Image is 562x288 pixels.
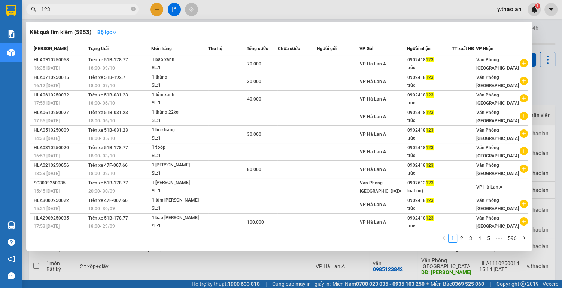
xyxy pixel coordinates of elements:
span: notification [8,255,15,263]
div: HLA0510250009 [34,126,86,134]
span: ••• [493,234,505,243]
span: 30.000 [247,132,261,137]
span: plus-circle [520,59,528,67]
span: 14:33 [DATE] [34,136,60,141]
img: warehouse-icon [7,221,15,229]
span: VP Hà Lan A [359,114,386,119]
span: plus-circle [520,147,528,155]
span: plus-circle [520,200,528,208]
span: VP Hà Lan A [359,61,386,67]
li: 1 [448,234,457,243]
button: left [439,234,448,243]
div: 1 thùng [152,73,208,82]
span: plus-circle [520,129,528,138]
div: 1 thùng 22kg [152,108,208,117]
div: 0902418 [407,56,452,64]
li: Next Page [519,234,528,243]
div: SG3009250035 [34,179,86,187]
div: luật (in) [407,187,452,195]
span: Trạng thái [88,46,109,51]
div: SL: 1 [152,64,208,72]
a: 1 [449,234,457,242]
span: Trên xe 51B-031.23 [88,128,128,133]
span: search [31,7,36,12]
span: VP Hà Lan A [359,96,386,102]
span: 100.000 [247,220,264,225]
div: 1 túm [PERSON_NAME] [152,196,208,205]
div: 1 bao xanh [152,56,208,64]
div: HLA0310250020 [34,144,86,152]
div: HLA0910250058 [34,56,86,64]
span: 18:00 - 03/10 [88,153,115,159]
div: HLA0710250015 [34,74,86,82]
span: 123 [426,57,434,62]
div: trúc [407,82,452,89]
a: 5 [484,234,493,242]
span: Văn Phòng [GEOGRAPHIC_DATA] [476,110,519,123]
div: 0902418 [407,144,452,152]
div: HLA0610250032 [34,91,86,99]
div: trúc [407,152,452,160]
input: Tìm tên, số ĐT hoặc mã đơn [41,5,130,13]
a: 3 [467,234,475,242]
span: Chưa cước [277,46,300,51]
div: 0902418 [407,126,452,134]
span: [PERSON_NAME] [34,46,68,51]
span: 15:45 [DATE] [34,189,60,194]
span: down [112,30,117,35]
div: 0902418 [407,162,452,169]
div: HLA0210250056 [34,162,86,169]
div: 1 [PERSON_NAME] [152,179,208,187]
span: plus-circle [520,165,528,173]
div: SL: 1 [152,169,208,178]
span: Trên xe 51B-178.77 [88,180,128,186]
img: logo-vxr [6,5,16,16]
li: 3 [466,234,475,243]
span: 17:55 [DATE] [34,118,60,123]
li: Previous Page [439,234,448,243]
span: 18:00 - 07/10 [88,83,115,88]
div: trúc [407,169,452,177]
span: 40.000 [247,96,261,102]
span: Trên xe 51B-178.77 [88,215,128,221]
div: 0902418 [407,74,452,82]
strong: Bộ lọc [97,29,117,35]
span: 80.000 [247,167,261,172]
li: 4 [475,234,484,243]
li: Next 5 Pages [493,234,505,243]
span: 123 [426,180,434,186]
span: 123 [426,75,434,80]
div: trúc [407,99,452,107]
img: warehouse-icon [7,49,15,56]
span: VP Hà Lan A [359,220,386,225]
div: 1 túm xanh [152,91,208,99]
span: Văn Phòng [GEOGRAPHIC_DATA] [476,163,519,176]
div: trúc [407,64,452,72]
span: Thu hộ [208,46,222,51]
span: Tổng cước [247,46,268,51]
div: trúc [407,117,452,125]
img: solution-icon [7,30,15,38]
span: close-circle [131,6,136,13]
div: SL: 1 [152,222,208,230]
div: SL: 1 [152,205,208,213]
span: VP Hà Lan A [359,132,386,137]
span: Văn Phòng [GEOGRAPHIC_DATA] [476,128,519,141]
span: 20:00 - 30/09 [88,189,115,194]
span: plus-circle [520,77,528,85]
a: 596 [505,234,519,242]
a: 4 [476,234,484,242]
span: 123 [426,145,434,150]
span: VP Gửi [359,46,373,51]
span: 18:00 - 30/09 [88,206,115,211]
div: 0902418 [407,197,452,205]
span: 18:00 - 06/10 [88,118,115,123]
span: 15:21 [DATE] [34,206,60,211]
span: Người gửi [317,46,337,51]
span: 16:35 [DATE] [34,65,60,71]
span: Văn Phòng [GEOGRAPHIC_DATA] [476,215,519,229]
div: trúc [407,222,452,230]
div: 0907613 [407,179,452,187]
li: 596 [505,234,519,243]
div: HLA0610250027 [34,109,86,117]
